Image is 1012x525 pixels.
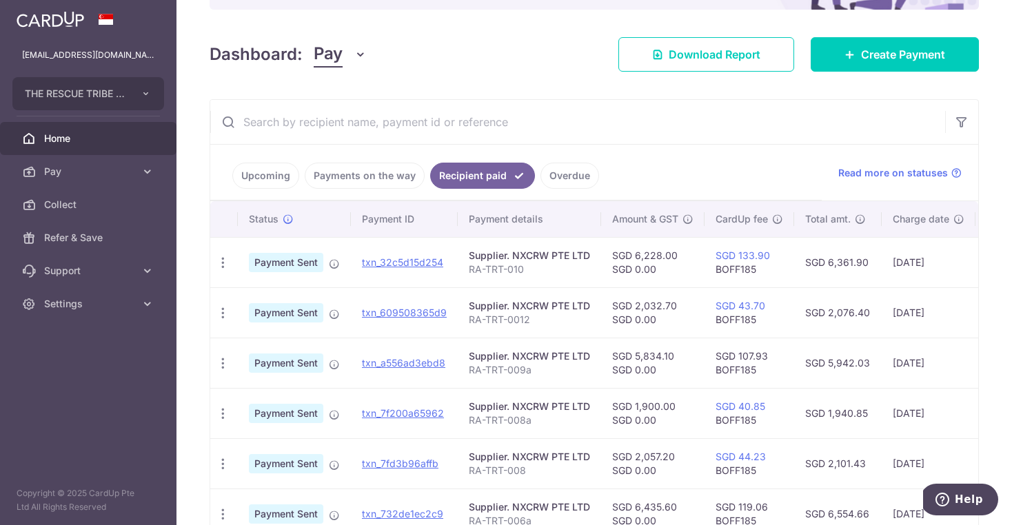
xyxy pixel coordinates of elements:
a: txn_a556ad3ebd8 [362,357,445,369]
span: Refer & Save [44,231,135,245]
span: Status [249,212,279,226]
td: SGD 1,900.00 SGD 0.00 [601,388,705,438]
td: SGD 2,057.20 SGD 0.00 [601,438,705,488]
td: SGD 6,228.00 SGD 0.00 [601,237,705,287]
button: Pay [314,41,367,68]
a: txn_32c5d15d254 [362,256,443,268]
span: Pay [44,165,135,178]
th: Payment details [458,201,601,237]
td: SGD 2,076.40 [794,287,882,338]
a: Recipient paid [430,163,535,189]
input: Search by recipient name, payment id or reference [210,100,945,144]
img: CardUp [17,11,84,28]
a: SGD 40.85 [716,400,765,412]
td: SGD 2,101.43 [794,438,882,488]
a: Upcoming [232,163,299,189]
h4: Dashboard: [210,42,303,67]
span: Read more on statuses [838,166,948,180]
td: SGD 107.93 BOFF185 [705,338,794,388]
td: BOFF185 [705,287,794,338]
span: Support [44,264,135,278]
td: SGD 5,942.03 [794,338,882,388]
a: SGD 44.23 [716,451,766,462]
th: Payment ID [351,201,458,237]
span: Collect [44,198,135,212]
p: [EMAIL_ADDRESS][DOMAIN_NAME] [22,48,154,62]
span: Total amt. [805,212,851,226]
p: RA-TRT-010 [469,262,590,276]
td: BOFF185 [705,388,794,438]
div: Supplier. NXCRW PTE LTD [469,500,590,514]
td: [DATE] [882,388,975,438]
td: [DATE] [882,438,975,488]
span: Payment Sent [249,303,323,322]
span: Payment Sent [249,353,323,373]
a: Overdue [540,163,599,189]
span: Payment Sent [249,454,323,473]
td: SGD 6,361.90 [794,237,882,287]
td: SGD 2,032.70 SGD 0.00 [601,287,705,338]
div: Supplier. NXCRW PTE LTD [469,299,590,313]
td: SGD 5,834.10 SGD 0.00 [601,338,705,388]
td: [DATE] [882,287,975,338]
a: Create Payment [811,37,979,72]
p: RA-TRT-0012 [469,313,590,327]
a: txn_7f200a65962 [362,407,444,419]
span: Create Payment [861,46,945,63]
div: Supplier. NXCRW PTE LTD [469,450,590,464]
div: Supplier. NXCRW PTE LTD [469,349,590,363]
a: Download Report [618,37,794,72]
span: Payment Sent [249,504,323,524]
p: RA-TRT-008 [469,464,590,477]
td: [DATE] [882,237,975,287]
a: txn_609508365d9 [362,307,447,318]
button: THE RESCUE TRIBE PTE. LTD. [12,77,164,110]
a: Read more on statuses [838,166,962,180]
a: txn_7fd3b96affb [362,457,438,469]
td: [DATE] [882,338,975,388]
span: Pay [314,41,343,68]
td: SGD 1,940.85 [794,388,882,438]
div: Supplier. NXCRW PTE LTD [469,249,590,262]
span: CardUp fee [716,212,768,226]
span: Home [44,132,135,145]
div: Supplier. NXCRW PTE LTD [469,400,590,413]
span: Payment Sent [249,404,323,423]
td: BOFF185 [705,237,794,287]
span: Payment Sent [249,253,323,272]
a: txn_732de1ec2c9 [362,508,443,519]
td: BOFF185 [705,438,794,488]
span: Settings [44,297,135,311]
p: RA-TRT-008a [469,413,590,427]
a: SGD 43.70 [716,300,765,311]
a: Payments on the way [305,163,425,189]
span: Amount & GST [612,212,678,226]
span: THE RESCUE TRIBE PTE. LTD. [25,87,127,101]
span: Charge date [893,212,949,226]
iframe: Opens a widget where you can find more information [923,484,998,518]
span: Download Report [669,46,760,63]
a: SGD 133.90 [716,249,770,261]
p: RA-TRT-009a [469,363,590,377]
